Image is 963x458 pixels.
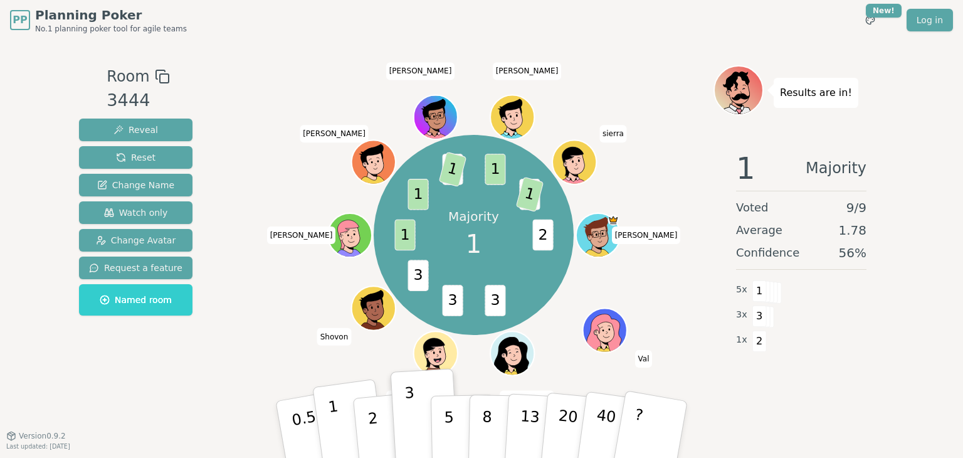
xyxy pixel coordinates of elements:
[612,226,681,244] span: Click to change your name
[317,328,352,345] span: Click to change your name
[300,125,369,142] span: Click to change your name
[493,62,562,80] span: Click to change your name
[752,280,767,302] span: 1
[79,146,192,169] button: Reset
[608,215,619,226] span: spencer is the host
[839,244,866,262] span: 56 %
[485,285,505,316] span: 3
[10,6,187,34] a: PPPlanning PokerNo.1 planning poker tool for agile teams
[404,384,418,452] p: 3
[6,443,70,450] span: Last updated: [DATE]
[267,226,336,244] span: Click to change your name
[6,431,66,441] button: Version0.9.2
[107,88,169,114] div: 3444
[113,124,158,136] span: Reveal
[442,285,463,316] span: 3
[438,152,466,187] span: 1
[79,257,192,279] button: Request a feature
[780,84,852,102] p: Results are in!
[97,179,174,191] span: Change Name
[635,349,653,367] span: Click to change your name
[408,179,428,210] span: 1
[386,62,455,80] span: Click to change your name
[515,177,544,212] span: 1
[79,229,192,252] button: Change Avatar
[79,284,192,316] button: Named room
[752,331,767,352] span: 2
[736,308,747,322] span: 3 x
[736,221,782,239] span: Average
[79,119,192,141] button: Reveal
[599,125,627,142] span: Click to change your name
[532,220,553,251] span: 2
[116,151,155,164] span: Reset
[79,174,192,196] button: Change Name
[736,244,799,262] span: Confidence
[89,262,182,274] span: Request a feature
[838,221,866,239] span: 1.78
[107,65,149,88] span: Room
[35,24,187,34] span: No.1 planning poker tool for agile teams
[13,13,27,28] span: PP
[736,283,747,297] span: 5 x
[19,431,66,441] span: Version 0.9.2
[408,260,428,291] span: 3
[866,4,902,18] div: New!
[448,208,499,225] p: Majority
[104,206,168,219] span: Watch only
[485,154,505,185] span: 1
[394,220,415,251] span: 1
[96,234,176,247] span: Change Avatar
[736,153,755,183] span: 1
[859,9,881,31] button: New!
[492,333,533,374] button: Click to change your avatar
[907,9,953,31] a: Log in
[806,153,866,183] span: Majority
[736,333,747,347] span: 1 x
[79,201,192,224] button: Watch only
[736,199,769,216] span: Voted
[752,306,767,327] span: 3
[100,294,172,306] span: Named room
[500,390,554,408] span: Click to change your name
[466,225,481,263] span: 1
[35,6,187,24] span: Planning Poker
[846,199,866,216] span: 9 / 9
